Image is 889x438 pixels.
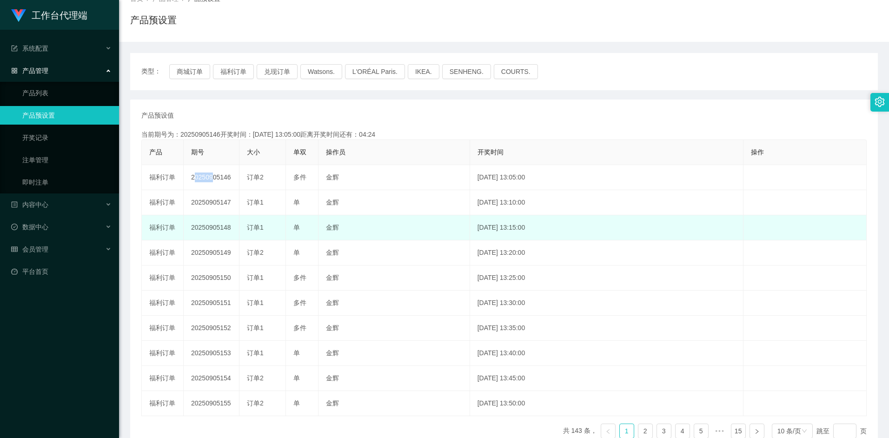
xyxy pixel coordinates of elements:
[605,429,611,434] i: 图标: left
[142,366,184,391] td: 福利订单
[875,97,885,107] i: 图标: setting
[11,262,112,281] a: 图标: dashboard平台首页
[142,316,184,341] td: 福利订单
[22,128,112,147] a: 开奖记录
[293,199,300,206] span: 单
[442,64,491,79] button: SENHENG.
[247,349,264,357] span: 订单1
[257,64,298,79] button: 兑现订单
[184,265,239,291] td: 20250905150
[184,391,239,416] td: 20250905155
[142,215,184,240] td: 福利订单
[184,215,239,240] td: 20250905148
[184,316,239,341] td: 20250905152
[11,246,18,252] i: 图标: table
[247,249,264,256] span: 订单2
[247,148,260,156] span: 大小
[470,265,743,291] td: [DATE] 13:25:00
[318,291,470,316] td: 金辉
[142,391,184,416] td: 福利订单
[22,173,112,192] a: 即时注单
[142,190,184,215] td: 福利订单
[470,215,743,240] td: [DATE] 13:15:00
[11,201,18,208] i: 图标: profile
[657,424,671,438] a: 3
[247,199,264,206] span: 订单1
[494,64,538,79] button: COURTS.
[141,111,174,120] span: 产品预设值
[293,173,306,181] span: 多件
[22,151,112,169] a: 注单管理
[247,324,264,332] span: 订单1
[293,148,306,156] span: 单双
[142,291,184,316] td: 福利订单
[777,424,801,438] div: 10 条/页
[345,64,405,79] button: L'ORÉAL Paris.
[318,316,470,341] td: 金辉
[141,130,867,139] div: 当前期号为：20250905146开奖时间：[DATE] 13:05:00距离开奖时间还有：04:24
[184,291,239,316] td: 20250905151
[184,165,239,190] td: 20250905146
[247,173,264,181] span: 订单2
[11,223,48,231] span: 数据中心
[802,428,807,435] i: 图标: down
[247,399,264,407] span: 订单2
[408,64,439,79] button: IKEA.
[731,424,745,438] a: 15
[470,165,743,190] td: [DATE] 13:05:00
[293,324,306,332] span: 多件
[318,391,470,416] td: 金辉
[470,291,743,316] td: [DATE] 13:30:00
[142,240,184,265] td: 福利订单
[247,374,264,382] span: 订单2
[130,13,177,27] h1: 产品预设置
[318,366,470,391] td: 金辉
[142,341,184,366] td: 福利订单
[470,316,743,341] td: [DATE] 13:35:00
[11,11,87,19] a: 工作台代理端
[754,429,760,434] i: 图标: right
[142,165,184,190] td: 福利订单
[620,424,634,438] a: 1
[326,148,345,156] span: 操作员
[318,265,470,291] td: 金辉
[142,265,184,291] td: 福利订单
[470,190,743,215] td: [DATE] 13:10:00
[184,190,239,215] td: 20250905147
[11,201,48,208] span: 内容中心
[318,341,470,366] td: 金辉
[470,341,743,366] td: [DATE] 13:40:00
[11,45,18,52] i: 图标: form
[191,148,204,156] span: 期号
[184,366,239,391] td: 20250905154
[318,165,470,190] td: 金辉
[11,224,18,230] i: 图标: check-circle-o
[247,299,264,306] span: 订单1
[32,0,87,30] h1: 工作台代理端
[293,224,300,231] span: 单
[293,299,306,306] span: 多件
[478,148,504,156] span: 开奖时间
[318,240,470,265] td: 金辉
[11,67,18,74] i: 图标: appstore-o
[22,84,112,102] a: 产品列表
[318,215,470,240] td: 金辉
[300,64,342,79] button: Watsons.
[11,67,48,74] span: 产品管理
[470,240,743,265] td: [DATE] 13:20:00
[293,249,300,256] span: 单
[169,64,210,79] button: 商城订单
[247,224,264,231] span: 订单1
[694,424,708,438] a: 5
[638,424,652,438] a: 2
[470,366,743,391] td: [DATE] 13:45:00
[676,424,690,438] a: 4
[141,64,169,79] span: 类型：
[149,148,162,156] span: 产品
[293,374,300,382] span: 单
[751,148,764,156] span: 操作
[11,246,48,253] span: 会员管理
[293,274,306,281] span: 多件
[11,45,48,52] span: 系统配置
[318,190,470,215] td: 金辉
